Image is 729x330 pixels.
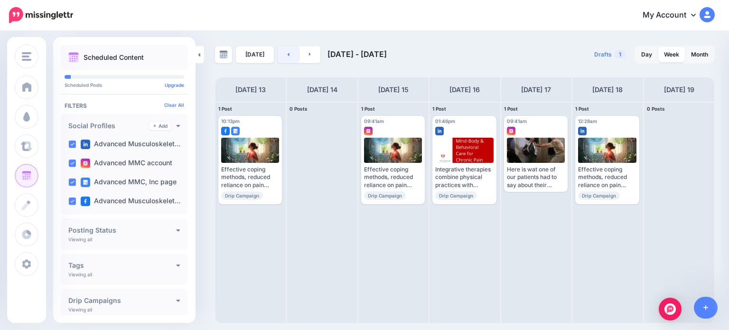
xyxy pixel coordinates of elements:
div: Open Intercom Messenger [659,298,682,321]
h4: [DATE] 18 [592,84,623,95]
p: Scheduled Content [84,54,144,61]
span: 09:41am [507,118,527,124]
a: My Account [633,4,715,27]
a: Drafts1 [589,46,632,63]
h4: [DATE] 17 [521,84,551,95]
p: Viewing all [68,236,92,242]
img: facebook-square.png [221,127,230,135]
a: Day [636,47,658,62]
label: Advanced MMC account [81,159,172,168]
div: Effective coping methods, reduced reliance on pain medications, and lifestyle choices that suppor... [364,166,422,189]
span: 1 [614,50,626,59]
img: instagram-square.png [364,127,373,135]
span: 1 Post [361,106,375,112]
img: google_business-square.png [81,178,90,187]
h4: Filters [65,102,184,109]
span: 1 Post [575,106,589,112]
img: facebook-square.png [81,197,90,206]
img: linkedin-square.png [435,127,444,135]
img: menu.png [22,52,31,61]
a: [DATE] [236,46,274,63]
div: Here is wat one of our patients had to say about their experience here at Advanced MMC, Inc. "Had... [507,166,565,189]
img: linkedin-square.png [578,127,587,135]
h4: [DATE] 14 [307,84,337,95]
label: Advanced Musculoskelet… [81,197,181,206]
img: calendar.png [68,52,79,63]
div: Integrative therapies combine physical practices with supportive health approaches to reduce pain... [435,166,493,189]
span: [DATE] - [DATE] [327,49,387,59]
h4: [DATE] 16 [449,84,480,95]
span: 12:28am [578,118,597,124]
img: Missinglettr [9,7,73,23]
label: Advanced Musculoskelet… [81,140,181,149]
h4: [DATE] 15 [378,84,409,95]
span: 09:41am [364,118,384,124]
span: 1 Post [504,106,518,112]
a: Week [658,47,685,62]
span: Drip Campaign [578,191,620,200]
span: 01:46pm [435,118,455,124]
span: 1 Post [432,106,446,112]
span: Drip Campaign [221,191,263,200]
h4: [DATE] 13 [235,84,266,95]
span: 0 Posts [647,106,665,112]
span: 10:13pm [221,118,240,124]
p: Viewing all [68,307,92,312]
h4: Posting Status [68,227,176,234]
span: 0 Posts [290,106,308,112]
a: Clear All [164,102,184,108]
a: Upgrade [165,82,184,88]
p: Scheduled Posts [65,83,184,87]
span: Drip Campaign [364,191,406,200]
span: Drafts [594,52,612,57]
img: linkedin-square.png [81,140,90,149]
img: instagram-square.png [507,127,515,135]
span: Drip Campaign [435,191,477,200]
div: Effective coping methods, reduced reliance on pain medications, and lifestyle choices that suppor... [221,166,279,189]
a: Add [150,122,171,130]
img: instagram-square.png [81,159,90,168]
span: 1 Post [218,106,232,112]
p: Viewing all [68,272,92,277]
h4: Social Profiles [68,123,150,129]
h4: Tags [68,262,176,269]
h4: Drip Campaigns [68,297,176,304]
img: calendar-grey-darker.png [219,50,228,59]
h4: [DATE] 19 [664,84,694,95]
label: Advanced MMC, Inc page [81,178,177,187]
div: Effective coping methods, reduced reliance on pain medications, and lifestyle choices that suppor... [578,166,636,189]
img: google_business-square.png [231,127,240,135]
a: Month [685,47,714,62]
